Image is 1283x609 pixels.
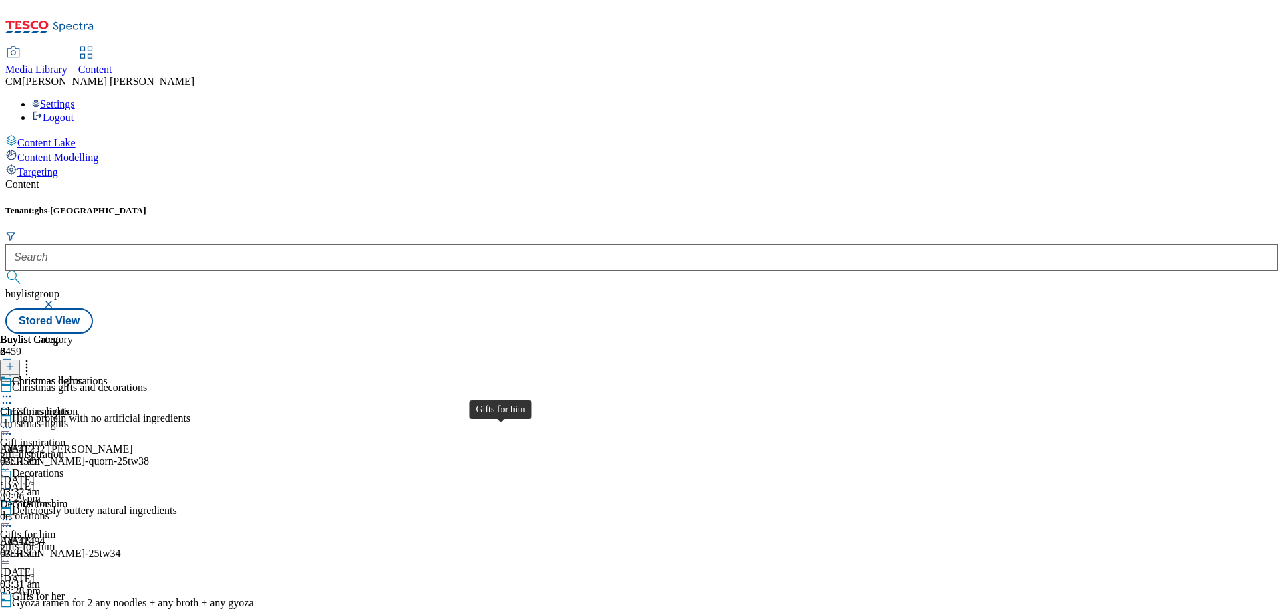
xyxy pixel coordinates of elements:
div: Deliciously buttery natural ingredients [12,505,177,517]
div: Content [5,178,1278,191]
div: Gifts for her [12,590,65,602]
a: Content Lake [5,134,1278,149]
a: Logout [32,112,74,123]
div: Gyoza ramen for 2 any noodles + any broth + any gyoza [12,597,254,609]
button: Stored View [5,308,93,334]
span: ghs-[GEOGRAPHIC_DATA] [35,205,146,215]
span: buylistgroup [5,288,59,299]
span: Content Lake [17,137,76,148]
h5: Tenant: [5,205,1278,216]
span: Content [78,64,112,75]
span: Media Library [5,64,67,75]
span: Targeting [17,166,58,178]
a: Settings [32,98,75,110]
span: Content Modelling [17,152,98,163]
span: [PERSON_NAME] [PERSON_NAME] [22,76,194,87]
div: Decorations [12,467,63,479]
span: CM [5,76,22,87]
svg: Search Filters [5,231,16,241]
a: Content [78,47,112,76]
a: Content Modelling [5,149,1278,164]
a: Media Library [5,47,67,76]
input: Search [5,244,1278,271]
div: Christmas lights [12,375,82,387]
a: Targeting [5,164,1278,178]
